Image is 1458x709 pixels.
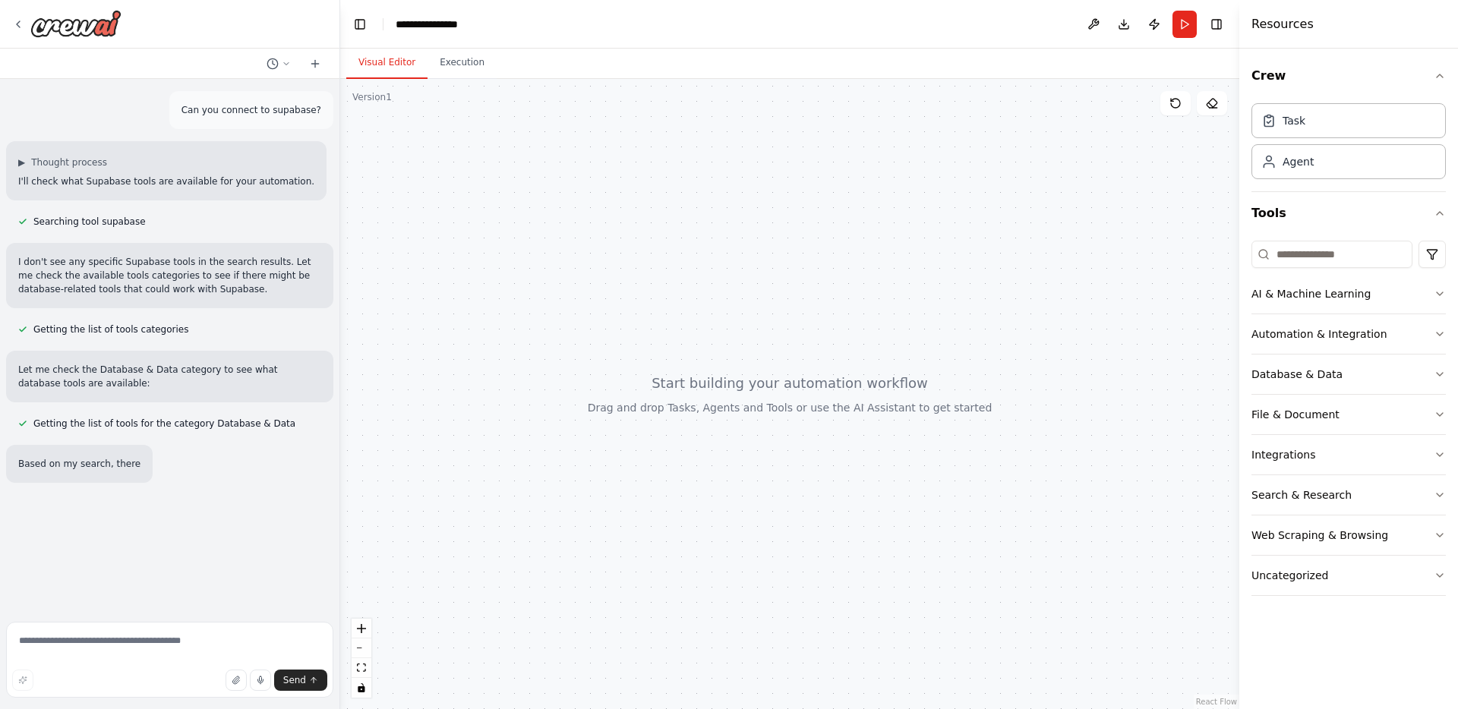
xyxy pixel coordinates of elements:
div: Search & Research [1251,487,1352,503]
button: Automation & Integration [1251,314,1446,354]
button: Execution [428,47,497,79]
div: Uncategorized [1251,568,1328,583]
div: Crew [1251,97,1446,191]
h4: Resources [1251,15,1314,33]
span: Send [283,674,306,686]
div: Database & Data [1251,367,1343,382]
div: Version 1 [352,91,392,103]
button: Integrations [1251,435,1446,474]
button: Switch to previous chat [260,55,297,73]
button: Send [274,670,327,691]
div: Web Scraping & Browsing [1251,528,1388,543]
button: zoom in [352,619,371,638]
button: zoom out [352,638,371,658]
div: React Flow controls [352,619,371,698]
p: Based on my search, there [18,457,140,471]
span: ▶ [18,156,25,169]
button: AI & Machine Learning [1251,274,1446,314]
button: Hide left sidebar [349,14,371,35]
button: Click to speak your automation idea [250,670,271,691]
div: Integrations [1251,447,1315,462]
img: Logo [30,10,121,37]
button: Uncategorized [1251,556,1446,595]
p: Can you connect to supabase? [181,103,321,117]
div: Automation & Integration [1251,326,1387,342]
button: Hide right sidebar [1206,14,1227,35]
span: Thought process [31,156,107,169]
div: AI & Machine Learning [1251,286,1371,301]
button: Start a new chat [303,55,327,73]
button: Web Scraping & Browsing [1251,515,1446,555]
button: ▶Thought process [18,156,107,169]
button: toggle interactivity [352,678,371,698]
p: I'll check what Supabase tools are available for your automation. [18,175,314,188]
button: Tools [1251,192,1446,235]
p: I don't see any specific Supabase tools in the search results. Let me check the available tools c... [18,255,321,296]
button: fit view [352,658,371,678]
p: Let me check the Database & Data category to see what database tools are available: [18,363,321,390]
div: Task [1283,113,1305,128]
button: File & Document [1251,395,1446,434]
div: Tools [1251,235,1446,608]
span: Searching tool supabase [33,216,146,228]
button: Upload files [226,670,247,691]
div: File & Document [1251,407,1340,422]
button: Improve this prompt [12,670,33,691]
span: Getting the list of tools for the category Database & Data [33,418,295,430]
span: Getting the list of tools categories [33,323,188,336]
button: Search & Research [1251,475,1446,515]
button: Visual Editor [346,47,428,79]
div: Agent [1283,154,1314,169]
button: Database & Data [1251,354,1446,394]
nav: breadcrumb [396,17,474,32]
button: Crew [1251,55,1446,97]
a: React Flow attribution [1196,698,1237,706]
